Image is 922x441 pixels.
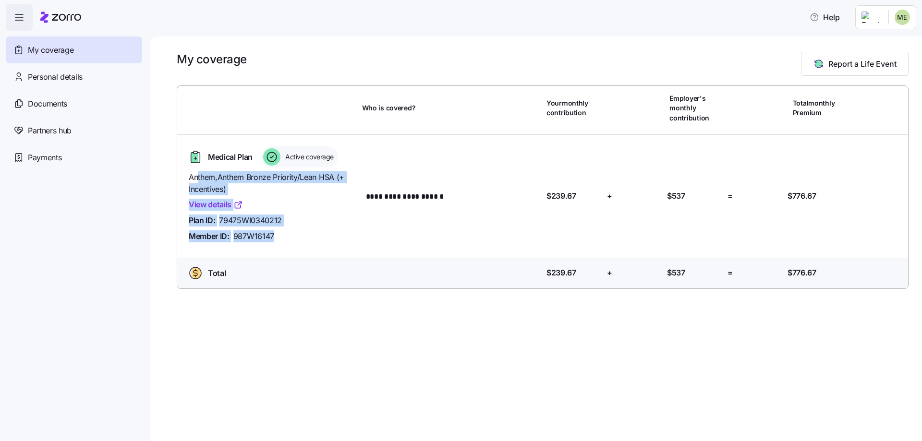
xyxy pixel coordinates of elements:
[28,125,72,137] span: Partners hub
[6,36,142,63] a: My coverage
[189,171,354,195] span: Anthem , Anthem Bronze Priority/Lean HSA (+ Incentives)
[788,267,816,279] span: $776.67
[810,12,840,23] span: Help
[546,267,576,279] span: $239.67
[189,230,230,242] span: Member ID:
[28,71,83,83] span: Personal details
[233,230,274,242] span: 987W16147
[208,267,226,279] span: Total
[219,215,282,226] span: 79475WI0340212
[28,152,61,164] span: Payments
[6,117,142,144] a: Partners hub
[788,190,816,202] span: $776.67
[6,144,142,171] a: Payments
[28,98,67,110] span: Documents
[607,190,612,202] span: +
[189,215,215,226] span: Plan ID:
[6,90,142,117] a: Documents
[6,63,142,90] a: Personal details
[669,94,723,123] span: Employer's monthly contribution
[793,98,847,118] span: Total monthly Premium
[362,103,416,113] span: Who is covered?
[801,52,909,76] button: Report a Life Event
[667,267,685,279] span: $537
[607,267,612,279] span: +
[802,8,848,27] button: Help
[177,52,247,67] h1: My coverage
[282,152,334,162] span: Active coverage
[728,190,733,202] span: =
[208,151,253,163] span: Medical Plan
[861,12,881,23] img: Employer logo
[189,199,243,211] a: View details
[828,58,897,70] span: Report a Life Event
[546,98,600,118] span: Your monthly contribution
[728,267,733,279] span: =
[546,190,576,202] span: $239.67
[895,10,910,25] img: a5f3e2186a495abfee77ea14b6e579d4
[28,44,73,56] span: My coverage
[667,190,685,202] span: $537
